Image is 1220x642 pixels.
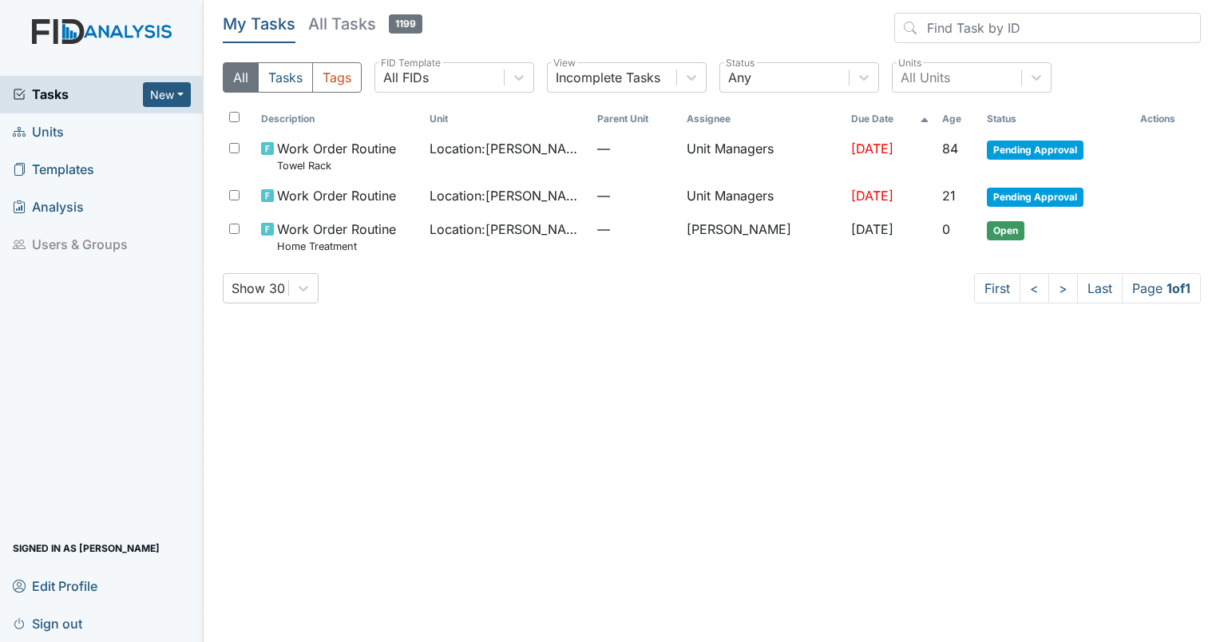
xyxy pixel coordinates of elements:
span: [DATE] [851,221,893,237]
span: Edit Profile [13,573,97,598]
span: Location : [PERSON_NAME] House [430,220,584,239]
nav: task-pagination [974,273,1201,303]
a: < [1020,273,1049,303]
th: Toggle SortBy [423,105,591,133]
span: — [597,186,674,205]
span: [DATE] [851,188,893,204]
th: Actions [1134,105,1201,133]
span: Units [13,120,64,145]
td: [PERSON_NAME] [680,213,845,260]
input: Toggle All Rows Selected [229,112,240,122]
span: Location : [PERSON_NAME] House [430,186,584,205]
span: Open [987,221,1024,240]
span: Pending Approval [987,188,1083,207]
span: Work Order Routine [277,186,396,205]
a: First [974,273,1020,303]
th: Toggle SortBy [980,105,1134,133]
span: Templates [13,157,94,182]
small: Towel Rack [277,158,396,173]
th: Toggle SortBy [845,105,936,133]
th: Toggle SortBy [591,105,680,133]
a: Tasks [13,85,143,104]
div: Show 30 [232,279,285,298]
small: Home Treatment [277,239,396,254]
span: Sign out [13,611,82,636]
button: New [143,82,191,107]
a: > [1048,273,1078,303]
th: Toggle SortBy [936,105,980,133]
strong: 1 of 1 [1167,280,1190,296]
span: — [597,220,674,239]
span: — [597,139,674,158]
span: 1199 [389,14,422,34]
a: Last [1077,273,1123,303]
h5: All Tasks [308,13,422,35]
button: All [223,62,259,93]
span: Work Order Routine Towel Rack [277,139,396,173]
span: Signed in as [PERSON_NAME] [13,536,160,561]
span: [DATE] [851,141,893,157]
span: 21 [942,188,956,204]
input: Find Task by ID [894,13,1201,43]
div: All FIDs [383,68,429,87]
span: 0 [942,221,950,237]
div: All Units [901,68,950,87]
th: Toggle SortBy [255,105,422,133]
span: Location : [PERSON_NAME] House [430,139,584,158]
td: Unit Managers [680,133,845,180]
div: Incomplete Tasks [556,68,660,87]
h5: My Tasks [223,13,295,35]
button: Tags [312,62,362,93]
td: Unit Managers [680,180,845,213]
div: Any [728,68,751,87]
span: Page [1122,273,1201,303]
div: Type filter [223,62,362,93]
span: Pending Approval [987,141,1083,160]
span: 84 [942,141,958,157]
th: Assignee [680,105,845,133]
button: Tasks [258,62,313,93]
span: Analysis [13,195,84,220]
span: Work Order Routine Home Treatment [277,220,396,254]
